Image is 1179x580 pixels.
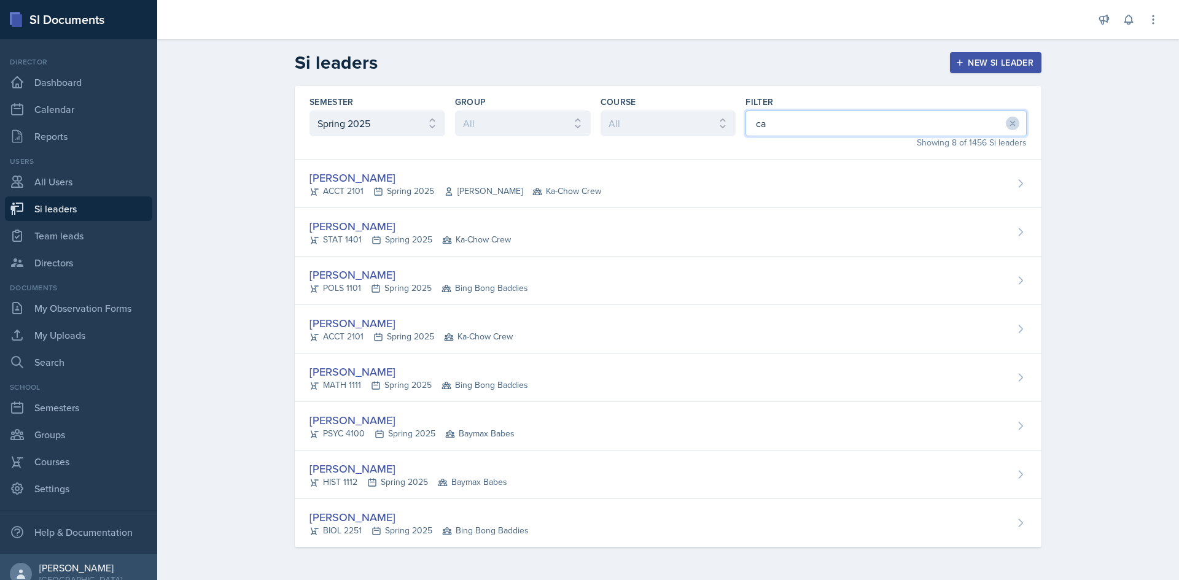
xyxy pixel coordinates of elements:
div: [PERSON_NAME] [39,562,122,574]
div: MATH 1111 Spring 2025 [309,379,528,392]
div: School [5,382,152,393]
button: New Si leader [950,52,1041,73]
a: [PERSON_NAME] POLS 1101Spring 2025 Bing Bong Baddies [295,257,1041,305]
span: Bing Bong Baddies [442,282,528,295]
a: Settings [5,476,152,501]
a: Search [5,350,152,374]
span: Baymax Babes [445,427,515,440]
div: STAT 1401 Spring 2025 [309,233,511,246]
div: Director [5,56,152,68]
a: My Uploads [5,323,152,347]
span: Ka-Chow Crew [442,233,511,246]
div: [PERSON_NAME] [309,315,513,331]
span: Ka-Chow Crew [532,185,601,198]
a: [PERSON_NAME] ACCT 2101Spring 2025 Ka-Chow Crew [295,305,1041,354]
label: Group [455,96,486,108]
div: [PERSON_NAME] [309,266,528,283]
div: Documents [5,282,152,293]
a: Team leads [5,223,152,248]
span: Baymax Babes [438,476,507,489]
a: Directors [5,250,152,275]
div: Help & Documentation [5,520,152,544]
a: Si leaders [5,196,152,221]
a: Groups [5,422,152,447]
div: [PERSON_NAME] [309,509,529,525]
div: [PERSON_NAME] [309,169,601,186]
label: Course [601,96,636,108]
label: Semester [309,96,354,108]
div: Users [5,156,152,167]
label: Filter [745,96,773,108]
div: POLS 1101 Spring 2025 [309,282,528,295]
div: [PERSON_NAME] [309,412,515,428]
a: [PERSON_NAME] BIOL 2251Spring 2025 Bing Bong Baddies [295,499,1041,547]
a: Calendar [5,97,152,122]
h2: Si leaders [295,52,378,74]
div: BIOL 2251 Spring 2025 [309,524,529,537]
a: Dashboard [5,70,152,95]
a: [PERSON_NAME] MATH 1111Spring 2025 Bing Bong Baddies [295,354,1041,402]
span: Ka-Chow Crew [444,330,513,343]
a: [PERSON_NAME] ACCT 2101Spring 2025[PERSON_NAME] Ka-Chow Crew [295,160,1041,208]
div: [PERSON_NAME] [309,460,507,477]
input: Filter [745,110,1027,136]
div: [PERSON_NAME] [309,218,511,234]
div: ACCT 2101 Spring 2025 [309,330,513,343]
a: All Users [5,169,152,194]
a: Semesters [5,395,152,420]
a: My Observation Forms [5,296,152,320]
div: PSYC 4100 Spring 2025 [309,427,515,440]
a: Courses [5,449,152,474]
a: Reports [5,124,152,149]
div: ACCT 2101 Spring 2025 [309,185,601,198]
a: [PERSON_NAME] PSYC 4100Spring 2025 Baymax Babes [295,402,1041,450]
div: New Si leader [958,58,1033,68]
div: HIST 1112 Spring 2025 [309,476,507,489]
div: Showing 8 of 1456 Si leaders [745,136,1027,149]
a: [PERSON_NAME] STAT 1401Spring 2025 Ka-Chow Crew [295,208,1041,257]
span: [PERSON_NAME] [444,185,523,198]
a: [PERSON_NAME] HIST 1112Spring 2025 Baymax Babes [295,450,1041,499]
span: Bing Bong Baddies [442,379,528,392]
span: Bing Bong Baddies [442,524,529,537]
div: [PERSON_NAME] [309,363,528,380]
